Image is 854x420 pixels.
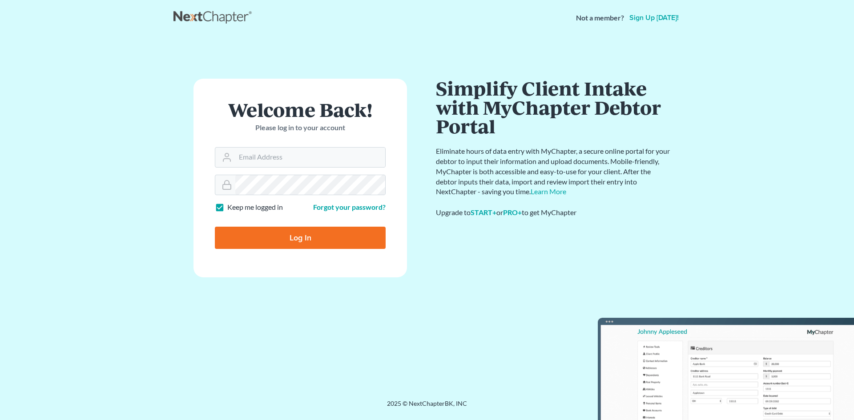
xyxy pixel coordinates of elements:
[471,208,496,216] a: START+
[227,202,283,212] label: Keep me logged in
[235,148,385,167] input: Email Address
[628,14,681,21] a: Sign up [DATE]!
[436,146,672,197] p: Eliminate hours of data entry with MyChapter, a secure online portal for your debtor to input the...
[503,208,522,216] a: PRO+
[215,227,386,249] input: Log In
[436,79,672,136] h1: Simplify Client Intake with MyChapter Debtor Portal
[173,399,681,415] div: 2025 © NextChapterBK, INC
[215,100,386,119] h1: Welcome Back!
[531,187,566,196] a: Learn More
[215,123,386,133] p: Please log in to your account
[436,208,672,218] div: Upgrade to or to get MyChapter
[313,203,386,211] a: Forgot your password?
[576,13,624,23] strong: Not a member?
